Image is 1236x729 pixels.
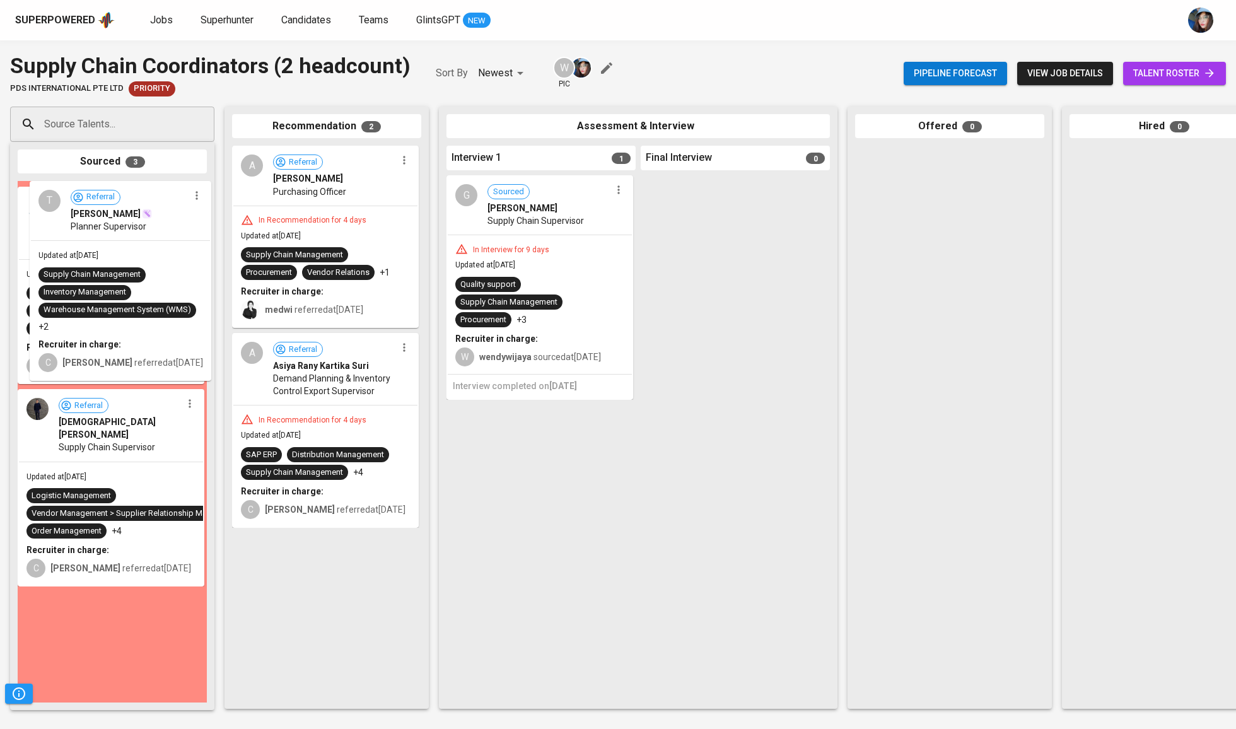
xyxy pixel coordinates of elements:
span: NEW [463,15,491,27]
button: view job details [1017,62,1113,85]
button: Pipeline forecast [904,62,1007,85]
span: 0 [1170,121,1189,132]
a: Superhunter [201,13,256,28]
span: Candidates [281,14,331,26]
span: talent roster [1133,66,1216,81]
button: Open [207,123,210,125]
p: Newest [478,66,513,81]
span: GlintsGPT [416,14,460,26]
span: Superhunter [201,14,254,26]
span: Jobs [150,14,173,26]
span: 0 [962,121,982,132]
a: GlintsGPT NEW [416,13,491,28]
span: Teams [359,14,388,26]
div: Recommendation [232,114,421,139]
a: Superpoweredapp logo [15,11,115,30]
a: talent roster [1123,62,1226,85]
button: Pipeline Triggers [5,684,33,704]
div: New Job received from Demand Team [129,81,175,96]
a: Jobs [150,13,175,28]
div: Sourced [18,149,207,174]
a: Candidates [281,13,334,28]
div: Supply Chain Coordinators (2 headcount) [10,50,411,81]
span: Interview 1 [452,151,501,165]
img: app logo [98,11,115,30]
span: Final Interview [646,151,712,165]
span: 3 [125,156,145,168]
span: view job details [1027,66,1103,81]
p: Sort By [436,66,468,81]
div: Superpowered [15,13,95,28]
div: Offered [855,114,1044,139]
a: Teams [359,13,391,28]
img: diazagista@glints.com [1188,8,1213,33]
img: diazagista@glints.com [571,58,591,78]
span: 0 [806,153,825,164]
div: W [553,57,575,79]
span: 2 [361,121,381,132]
span: PDS International Pte Ltd [10,83,124,95]
div: Assessment & Interview [446,114,830,139]
span: 1 [612,153,631,164]
span: Priority [129,83,175,95]
span: Pipeline forecast [914,66,997,81]
div: pic [553,57,575,90]
div: Newest [478,62,528,85]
